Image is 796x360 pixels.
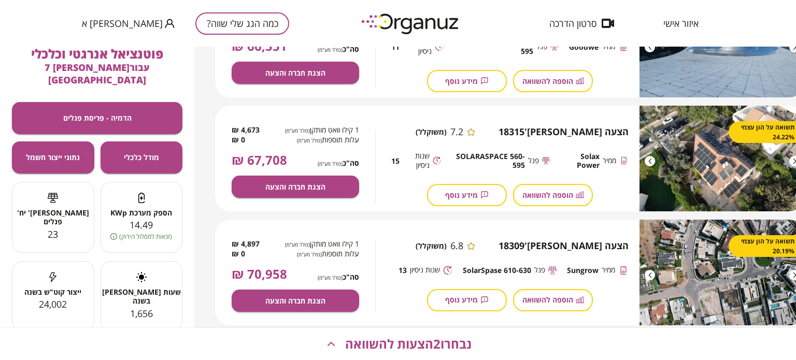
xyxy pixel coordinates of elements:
span: מודל כלכלי [124,153,159,162]
span: תשואה על הון עצמי 20.19% [739,236,794,256]
span: עלות תוספות [276,135,359,145]
button: מידע נוסף [427,184,507,206]
span: מידע נוסף [445,295,478,304]
span: Solax Power [560,152,600,170]
span: [PERSON_NAME] א [82,18,163,28]
button: הוספה להשוואה [513,70,593,92]
span: הצעה [PERSON_NAME]' 18315 [499,126,629,138]
span: סה"כ [318,45,359,53]
span: (כולל מע"מ) [318,160,343,167]
span: ממיר [602,42,615,52]
span: 15 [391,156,400,165]
span: ממיר [603,156,616,166]
span: ממיר [602,265,615,275]
button: הצגת חברה והצעה [232,176,359,198]
span: 11 [391,42,400,51]
span: 4,897 ₪ [232,239,260,249]
span: 23 [48,228,58,240]
button: מידע נוסף [427,70,507,92]
span: (משוקלל) [416,127,447,136]
span: הצעה [PERSON_NAME]' 18309 [499,240,629,252]
span: 0 ₪ [232,249,245,259]
span: SOLARASPACE 560-595 [454,38,533,56]
button: [PERSON_NAME] א [82,17,175,30]
button: נתוני ייצור חשמל [12,141,94,174]
span: 4,673 ₪ [232,125,260,135]
span: SolarSpase 610-630 [463,266,531,275]
span: (משוקלל) [416,241,447,250]
button: הצגת חברה והצעה [232,290,359,312]
span: פנל [528,156,539,166]
span: Goodwe [569,42,599,51]
span: עלות תוספות [276,249,359,259]
span: 1 קילו וואט מותקן [276,125,359,135]
button: מידע נוסף [427,289,507,311]
button: הדמיה - פריסת פנלים [12,102,182,134]
span: 1 קילו וואט מותקן [276,239,359,249]
span: 7.2 [450,126,463,138]
span: ייצור קוט"ש בשנה [12,287,94,296]
span: שנות ניסיון [410,265,440,275]
span: SOLARASPACE 560-595 [451,152,525,170]
button: איזור אישי [648,18,714,28]
span: הדמיה - פריסת פנלים [63,113,132,122]
span: סרטון הדרכה [549,18,596,28]
span: סה"כ [318,159,359,167]
span: מידע נוסף [445,191,478,199]
span: עבור [PERSON_NAME] 7 [GEOGRAPHIC_DATA] [45,61,150,86]
button: הוספה להשוואה [513,184,593,206]
button: סרטון הדרכה [534,18,630,28]
span: הצגת חברה והצעה [265,182,325,191]
span: (כולל מע"מ) [297,251,322,258]
span: שנות ניסיון [403,37,432,56]
span: (כולל מע"מ) [318,46,343,53]
button: מודל כלכלי [101,141,183,174]
span: 70,958 ₪ [232,267,287,281]
button: כמה הגג שלי שווה? [195,12,289,35]
span: הוספה להשוואה [522,77,573,85]
span: 67,708 ₪ [232,153,287,167]
span: (זכאות למסלול הירוק) [119,232,172,241]
img: logo [354,9,468,38]
span: מידע נוסף [445,77,478,85]
span: סה"כ [318,272,359,281]
span: (כולל מע"מ) [285,241,310,248]
span: הצגת חברה והצעה [265,296,325,305]
span: 14.49 [130,219,153,231]
span: הוספה להשוואה [522,191,573,199]
span: 1,656 [130,307,153,320]
span: תשואה על הון עצמי 24.22% [739,122,794,142]
span: שעות [PERSON_NAME] בשנה [101,287,182,306]
span: (כולל מע"מ) [318,274,343,281]
span: (כולל מע"מ) [285,127,310,134]
span: שנות ניסיון [403,151,430,170]
span: (כולל מע"מ) [297,137,322,144]
span: Sungrow [567,266,599,275]
span: פוטנציאל אנרגטי וכלכלי [31,45,163,62]
span: [PERSON_NAME]' יח' פנלים [12,208,94,226]
span: 66,551 ₪ [232,39,287,53]
span: 0 ₪ [232,135,245,145]
span: 6.8 [450,240,463,252]
span: 24,002 [39,298,67,310]
span: הוספה להשוואה [522,295,573,304]
span: נתוני ייצור חשמל [26,153,80,162]
span: איזור אישי [663,18,699,28]
span: הצגת חברה והצעה [265,68,325,77]
button: הוספה להשוואה [513,289,593,311]
span: פנל [536,42,547,52]
span: הספק מערכת KWp [101,208,182,217]
span: פנל [534,265,545,275]
button: הצגת חברה והצעה [232,62,359,84]
span: נבחרו 2 הצעות להשוואה [345,337,472,351]
span: 13 [399,266,407,275]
